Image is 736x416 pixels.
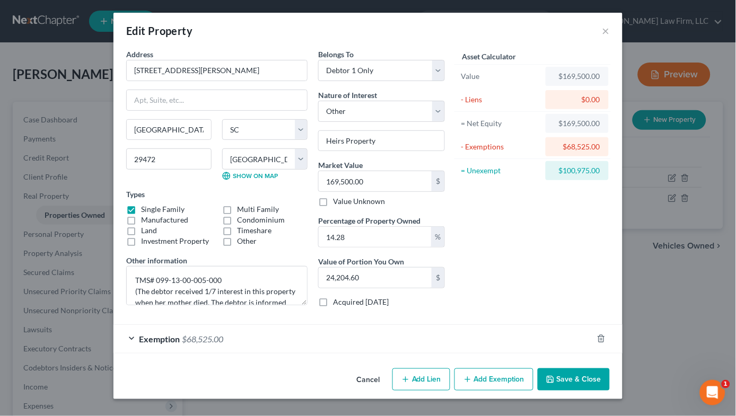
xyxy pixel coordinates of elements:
div: Edit Property [126,23,192,38]
label: Land [141,225,157,236]
button: Save & Close [538,368,610,391]
input: Enter city... [127,120,211,140]
div: $100,975.00 [554,165,600,176]
div: % [431,227,444,247]
div: = Unexempt [461,165,541,176]
input: Apt, Suite, etc... [127,90,307,110]
label: Market Value [318,160,363,171]
label: Asset Calculator [462,51,516,62]
button: Add Exemption [454,368,533,391]
label: Timeshare [237,225,271,236]
div: $ [432,268,444,288]
label: Single Family [141,204,185,215]
div: Value [461,71,541,82]
div: $ [432,171,444,191]
label: Value Unknown [333,196,385,207]
div: $169,500.00 [554,71,600,82]
div: $0.00 [554,94,600,105]
label: Investment Property [141,236,209,246]
label: Other [237,236,257,246]
input: 0.00 [319,227,431,247]
span: Address [126,50,153,59]
button: Add Lien [392,368,450,391]
label: Nature of Interest [318,90,377,101]
label: Multi Family [237,204,279,215]
div: $169,500.00 [554,118,600,129]
label: Value of Portion You Own [318,256,404,267]
label: Types [126,189,145,200]
div: $68,525.00 [554,141,600,152]
div: - Liens [461,94,541,105]
span: Exemption [139,334,180,344]
label: Condominium [237,215,285,225]
button: Cancel [348,369,388,391]
label: Other information [126,255,187,266]
label: Acquired [DATE] [333,297,389,307]
input: Enter zip... [126,148,212,170]
input: -- [319,131,444,151]
label: Percentage of Property Owned [318,215,420,226]
input: 0.00 [319,171,432,191]
span: 1 [722,380,730,388]
input: Enter address... [127,60,307,81]
button: × [602,24,610,37]
label: Manufactured [141,215,188,225]
div: = Net Equity [461,118,541,129]
span: $68,525.00 [182,334,223,344]
span: Belongs To [318,50,354,59]
input: 0.00 [319,268,432,288]
a: Show on Map [222,172,278,180]
iframe: Intercom live chat [700,380,725,405]
div: - Exemptions [461,141,541,152]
